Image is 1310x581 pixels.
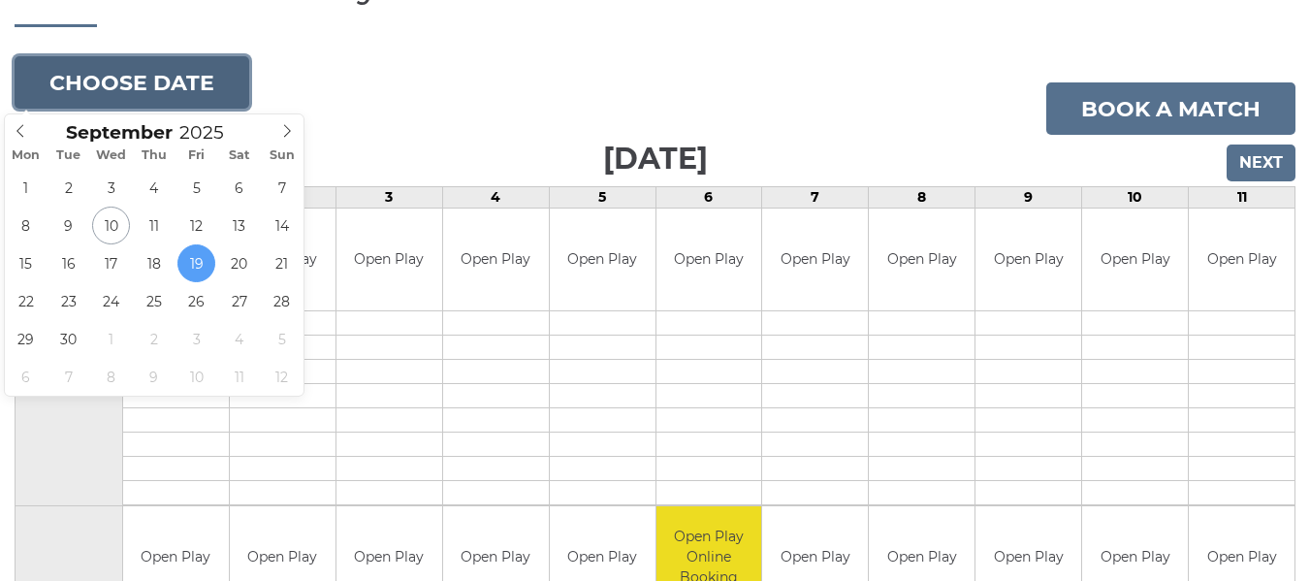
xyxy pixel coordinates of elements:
td: 8 [869,187,975,209]
span: Sun [261,149,304,162]
span: September 1, 2025 [7,169,45,207]
td: 10 [1082,187,1189,209]
span: September 28, 2025 [263,282,301,320]
span: September 19, 2025 [177,244,215,282]
span: October 4, 2025 [220,320,258,358]
span: October 7, 2025 [49,358,87,396]
td: Open Play [443,209,549,310]
span: September 4, 2025 [135,169,173,207]
span: September 29, 2025 [7,320,45,358]
span: September 22, 2025 [7,282,45,320]
span: September 7, 2025 [263,169,301,207]
td: Open Play [762,209,868,310]
td: 5 [549,187,655,209]
span: September 2, 2025 [49,169,87,207]
span: September 30, 2025 [49,320,87,358]
span: September 21, 2025 [263,244,301,282]
span: September 8, 2025 [7,207,45,244]
td: Open Play [656,209,762,310]
td: 3 [335,187,442,209]
td: 4 [442,187,549,209]
span: September 24, 2025 [92,282,130,320]
span: October 8, 2025 [92,358,130,396]
td: Open Play [975,209,1081,310]
span: Tue [48,149,90,162]
button: Choose date [15,56,249,109]
span: September 17, 2025 [92,244,130,282]
input: Scroll to increment [173,121,248,144]
span: September 12, 2025 [177,207,215,244]
span: September 27, 2025 [220,282,258,320]
span: September 10, 2025 [92,207,130,244]
span: September 20, 2025 [220,244,258,282]
td: Open Play [1082,209,1188,310]
td: 7 [762,187,869,209]
span: October 9, 2025 [135,358,173,396]
span: September 23, 2025 [49,282,87,320]
span: October 12, 2025 [263,358,301,396]
span: Mon [5,149,48,162]
span: September 13, 2025 [220,207,258,244]
a: Book a match [1046,82,1295,135]
span: September 15, 2025 [7,244,45,282]
span: September 16, 2025 [49,244,87,282]
span: September 25, 2025 [135,282,173,320]
span: Wed [90,149,133,162]
span: October 6, 2025 [7,358,45,396]
input: Next [1227,145,1295,181]
span: Fri [176,149,218,162]
span: September 5, 2025 [177,169,215,207]
span: September 14, 2025 [263,207,301,244]
span: October 3, 2025 [177,320,215,358]
td: Open Play [550,209,655,310]
td: Open Play [1189,209,1294,310]
span: October 5, 2025 [263,320,301,358]
span: October 2, 2025 [135,320,173,358]
span: Sat [218,149,261,162]
td: 11 [1189,187,1295,209]
span: September 11, 2025 [135,207,173,244]
span: September 9, 2025 [49,207,87,244]
span: October 1, 2025 [92,320,130,358]
td: Open Play [336,209,442,310]
span: September 3, 2025 [92,169,130,207]
span: Scroll to increment [66,124,173,143]
span: October 11, 2025 [220,358,258,396]
td: 9 [975,187,1082,209]
span: Thu [133,149,176,162]
span: September 26, 2025 [177,282,215,320]
span: September 18, 2025 [135,244,173,282]
td: 6 [655,187,762,209]
span: October 10, 2025 [177,358,215,396]
td: Open Play [869,209,975,310]
span: September 6, 2025 [220,169,258,207]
